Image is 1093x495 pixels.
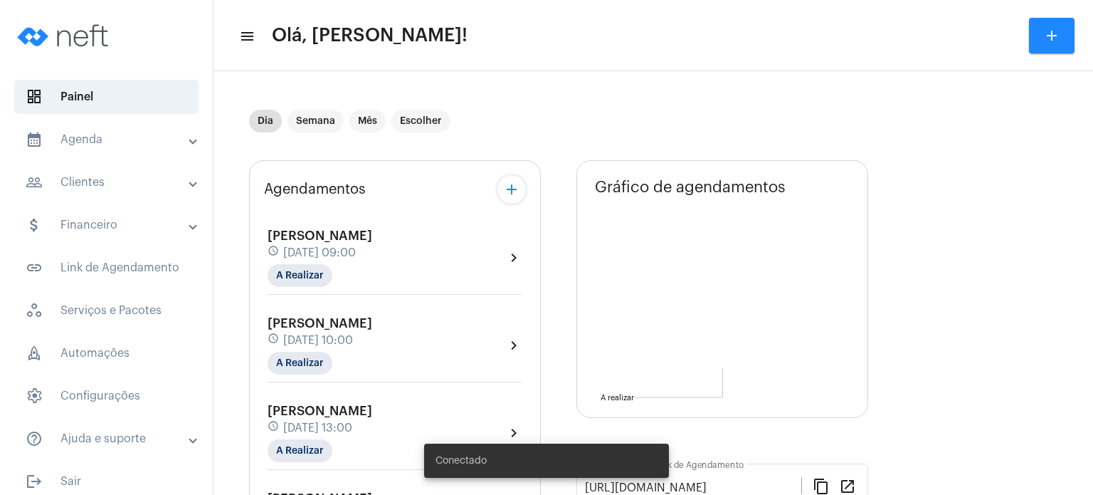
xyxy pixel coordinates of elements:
mat-chip: Mês [349,110,386,132]
mat-icon: schedule [268,420,280,436]
mat-expansion-panel-header: sidenav iconClientes [9,165,213,199]
mat-chip: Dia [249,110,282,132]
mat-icon: add [503,181,520,198]
span: [DATE] 10:00 [283,334,353,347]
mat-icon: add [1043,27,1060,44]
span: Configurações [14,379,199,413]
mat-chip: Semana [287,110,344,132]
img: logo-neft-novo-2.png [11,7,118,64]
span: [PERSON_NAME] [268,405,372,417]
mat-chip: Escolher [391,110,450,132]
mat-icon: sidenav icon [239,28,253,45]
mat-icon: sidenav icon [26,131,43,148]
mat-chip: A Realizar [268,439,332,462]
mat-icon: sidenav icon [26,473,43,490]
span: [PERSON_NAME] [268,229,372,242]
mat-icon: chevron_right [505,337,522,354]
span: [DATE] 13:00 [283,422,352,434]
span: Automações [14,336,199,370]
mat-expansion-panel-header: sidenav iconAjuda e suporte [9,422,213,456]
mat-icon: sidenav icon [26,174,43,191]
span: Link de Agendamento [14,251,199,285]
mat-panel-title: Agenda [26,131,190,148]
mat-icon: sidenav icon [26,430,43,447]
mat-expansion-panel-header: sidenav iconAgenda [9,123,213,157]
mat-icon: schedule [268,333,280,348]
mat-icon: schedule [268,245,280,261]
mat-icon: open_in_new [839,477,856,494]
span: Gráfico de agendamentos [595,179,786,196]
mat-panel-title: Clientes [26,174,190,191]
span: Painel [14,80,199,114]
span: sidenav icon [26,88,43,105]
input: Link [585,481,801,494]
span: sidenav icon [26,387,43,405]
span: sidenav icon [26,345,43,362]
span: Agendamentos [264,182,366,197]
span: [DATE] 09:00 [283,246,356,259]
mat-expansion-panel-header: sidenav iconFinanceiro [9,208,213,242]
mat-icon: content_copy [813,477,830,494]
mat-chip: A Realizar [268,352,332,375]
span: [PERSON_NAME] [268,317,372,330]
mat-icon: sidenav icon [26,217,43,234]
mat-panel-title: Ajuda e suporte [26,430,190,447]
span: Serviços e Pacotes [14,293,199,328]
mat-panel-title: Financeiro [26,217,190,234]
mat-chip: A Realizar [268,264,332,287]
mat-icon: chevron_right [505,424,522,442]
mat-icon: sidenav icon [26,259,43,276]
span: Olá, [PERSON_NAME]! [272,24,468,47]
span: Conectado [435,454,487,468]
mat-icon: chevron_right [505,249,522,266]
span: sidenav icon [26,302,43,319]
text: A realizar [601,394,634,402]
